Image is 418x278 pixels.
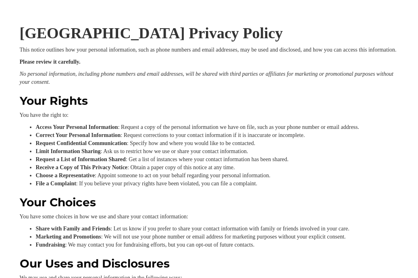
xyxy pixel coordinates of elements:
[36,226,111,232] strong: Share with Family and Friends
[36,180,76,187] strong: File a Complaint
[36,140,127,146] strong: Request Confidential Communication
[20,46,399,54] p: This notice outlines how your personal information, such as phone numbers and email addresses, ma...
[36,124,118,130] strong: Access Your Personal Information
[36,242,65,248] strong: Fundraising
[36,164,399,172] li: : Obtain a paper copy of this notice at any time.
[36,156,126,162] strong: Request a List of Information Shared
[36,164,128,170] strong: Receive a Copy of This Privacy Notice
[20,59,81,65] strong: Please review it carefully.
[36,148,101,154] strong: Limit Information Sharing
[36,241,399,249] li: : We may contact you for fundraising efforts, but you can opt-out of future contacts.
[36,132,121,138] strong: Correct Your Personal Information
[36,172,95,178] strong: Choose a Representative
[36,131,399,139] li: : Request corrections to your contact information if it is inaccurate or incomplete.
[36,123,399,131] li: : Request a copy of the personal information we have on file, such as your phone number or email ...
[20,111,399,119] p: You have the right to:
[20,25,283,41] strong: [GEOGRAPHIC_DATA] Privacy Policy
[20,196,399,209] h3: Your Choices
[36,180,399,188] li: : If you believe your privacy rights have been violated, you can file a complaint.
[20,94,399,107] h3: Your Rights
[36,234,101,240] strong: Marketing and Promotions
[20,71,393,85] em: No personal information, including phone numbers and email addresses, will be shared with third p...
[36,147,399,156] li: : Ask us to restrict how we use or share your contact information.
[20,257,399,270] h3: Our Uses and Disclosures
[20,213,399,221] p: You have some choices in how we use and share your contact information:
[36,225,399,233] li: : Let us know if you prefer to share your contact information with family or friends involved in ...
[36,156,399,164] li: : Get a list of instances where your contact information has been shared.
[36,139,399,147] li: : Specify how and where you would like to be contacted.
[36,172,399,180] li: : Appoint someone to act on your behalf regarding your personal information.
[36,233,399,241] li: : We will not use your phone number or email address for marketing purposes without your explicit...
